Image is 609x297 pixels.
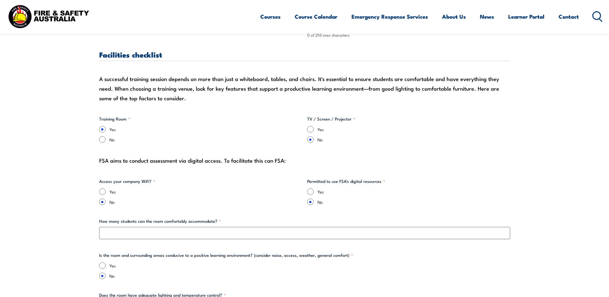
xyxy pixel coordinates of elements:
a: Emergency Response Services [352,8,428,25]
label: No [318,199,510,205]
a: Courses [260,8,281,25]
div: FSA aims to conduct assessment via digital access. To facilitate this can FSA: [99,156,510,165]
label: No [109,136,302,143]
div: 0 of 255 max characters [307,32,510,38]
h3: Facilities checklist [99,51,510,58]
label: No [109,199,302,205]
label: No [318,136,510,143]
legend: Permitted to use FSA's digital resources [307,178,385,184]
legend: Training Room [99,116,130,122]
label: Yes [318,126,510,132]
label: Yes [109,126,302,132]
label: No [109,273,510,279]
label: How many students can the room comfortably accommodate? [99,218,510,224]
a: Contact [559,8,579,25]
legend: TV / Screen / Projector [307,116,355,122]
label: Yes [109,262,510,269]
legend: Is the room and surrounding areas conducive to a positive learning environment? (consider noise, ... [99,252,353,258]
a: Course Calendar [295,8,337,25]
div: A successful training session depends on more than just a whiteboard, tables, and chairs. It's es... [99,74,510,103]
a: Learner Portal [508,8,544,25]
label: Yes [318,188,510,195]
a: About Us [442,8,466,25]
a: News [480,8,494,25]
label: Yes [109,188,302,195]
legend: Access your company WiFi? [99,178,155,184]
